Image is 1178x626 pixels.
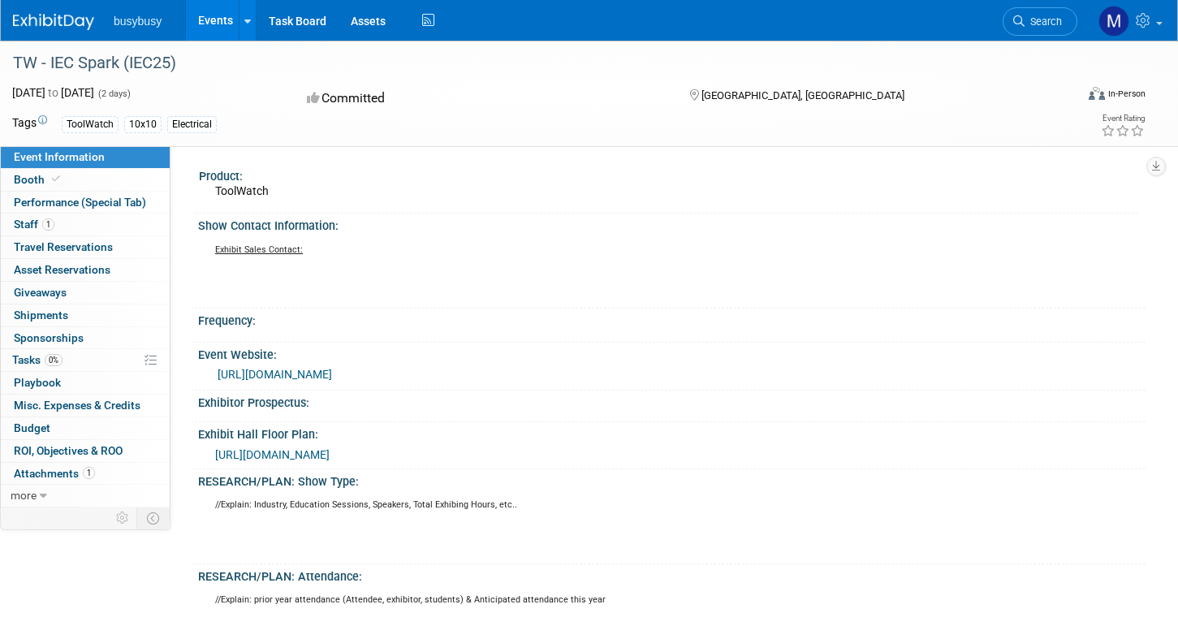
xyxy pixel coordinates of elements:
a: Sponsorships [1,327,170,349]
span: busybusy [114,15,162,28]
span: Asset Reservations [14,263,110,276]
div: RESEARCH/PLAN: Show Type: [198,469,1146,490]
a: Search [1003,7,1077,36]
span: [GEOGRAPHIC_DATA], [GEOGRAPHIC_DATA] [701,89,904,101]
span: to [45,86,61,99]
span: Attachments [14,467,95,480]
span: Travel Reservations [14,240,113,253]
a: more [1,485,170,507]
img: Meg Zolnierowicz [1098,6,1129,37]
div: Event Format [977,84,1146,109]
span: ToolWatch [215,184,269,197]
span: (2 days) [97,89,131,99]
div: Exhibitor Prospectus: [198,391,1146,411]
sup: //Explain: prior year attendance (Attendee, exhibitor, students) & Anticipated attendance this year [215,594,606,605]
td: Personalize Event Tab Strip [109,507,137,529]
a: Tasks0% [1,349,170,371]
a: Misc. Expenses & Credits [1,395,170,417]
span: Event Information [14,150,105,163]
a: Performance (Special Tab) [1,192,170,214]
div: Event Website: [198,343,1146,363]
span: Budget [14,421,50,434]
span: 0% [45,354,63,366]
div: ToolWatch [62,116,119,133]
span: Sponsorships [14,331,84,344]
a: Budget [1,417,170,439]
a: Giveaways [1,282,170,304]
span: 1 [83,467,95,479]
div: Event Rating [1101,114,1145,123]
span: Shipments [14,309,68,322]
a: Shipments [1,304,170,326]
div: In-Person [1107,88,1146,100]
div: Electrical [167,116,217,133]
a: Staff1 [1,214,170,235]
a: Travel Reservations [1,236,170,258]
div: Product: [199,164,1138,184]
div: Show Contact Information: [198,214,1146,234]
td: Toggle Event Tabs [137,507,170,529]
a: Booth [1,169,170,191]
span: Tasks [12,353,63,366]
span: Booth [14,173,63,186]
a: Playbook [1,372,170,394]
a: [URL][DOMAIN_NAME] [218,368,332,381]
span: Search [1025,15,1062,28]
sup: //Explain: Industry, Education Sessions, Speakers, Total Exhibing Hours, etc.. [215,499,517,510]
div: TW - IEC Spark (IEC25) [7,49,1049,78]
img: ExhibitDay [13,14,94,30]
td: Tags [12,114,47,133]
span: Staff [14,218,54,231]
span: ROI, Objectives & ROO [14,444,123,457]
span: Performance (Special Tab) [14,196,146,209]
span: 1 [42,218,54,231]
span: Giveaways [14,286,67,299]
span: [DATE] [DATE] [12,86,94,99]
a: [URL][DOMAIN_NAME] [215,448,330,461]
div: Frequency: [198,309,1146,329]
a: Asset Reservations [1,259,170,281]
a: Attachments1 [1,463,170,485]
div: Committed [302,84,663,113]
span: Playbook [14,376,61,389]
u: Exhibit Sales Contact: [215,244,303,255]
a: Event Information [1,146,170,168]
i: Booth reservation complete [52,175,60,183]
div: 10x10 [124,116,162,133]
div: RESEARCH/PLAN: Attendance: [198,564,1146,585]
img: Format-Inperson.png [1089,87,1105,100]
div: Exhibit Hall Floor Plan: [198,422,1146,443]
span: Misc. Expenses & Credits [14,399,140,412]
a: ROI, Objectives & ROO [1,440,170,462]
span: more [11,489,37,502]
